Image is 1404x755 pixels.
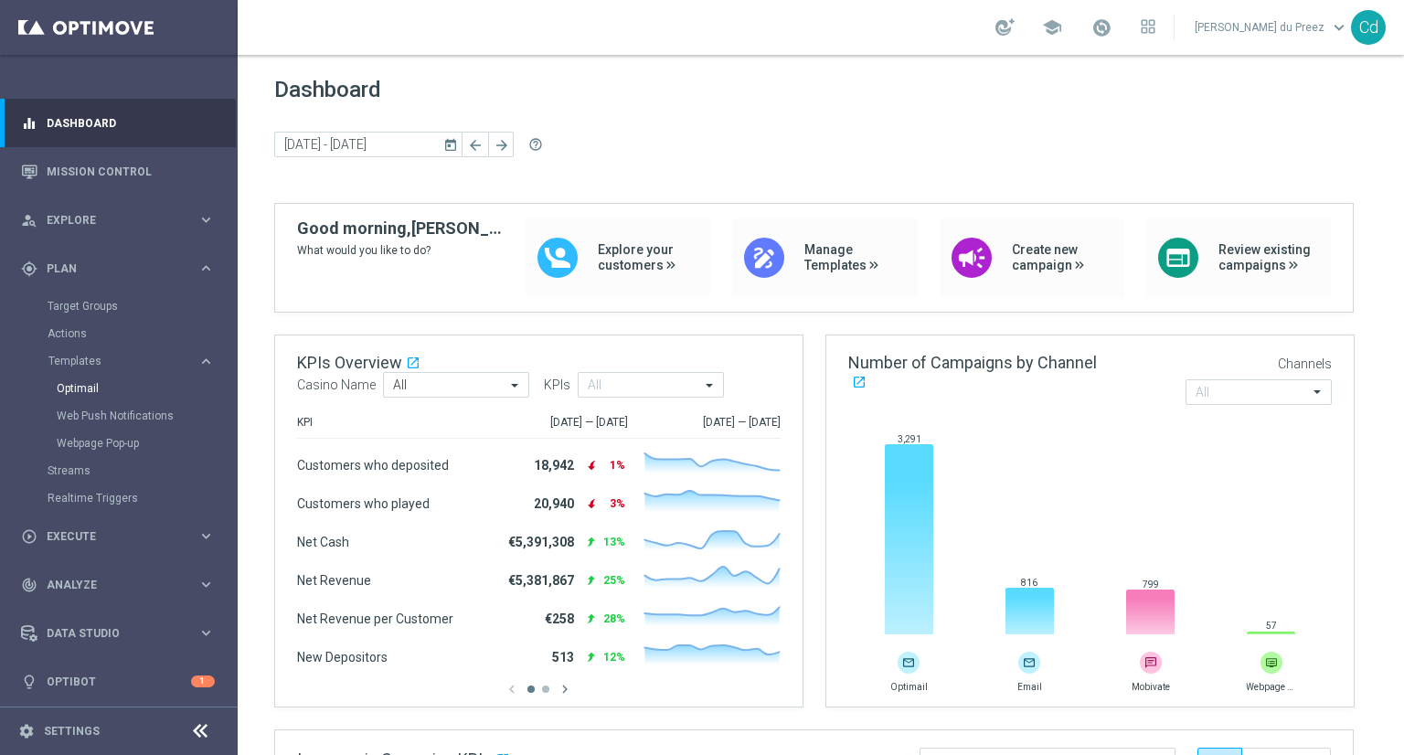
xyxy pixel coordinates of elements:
i: lightbulb [21,674,37,690]
i: keyboard_arrow_right [197,624,215,642]
i: keyboard_arrow_right [197,527,215,545]
span: Analyze [47,580,197,590]
a: Web Push Notifications [57,409,190,423]
div: Streams [48,457,236,484]
a: Optibot [47,657,191,706]
button: Templates keyboard_arrow_right [48,354,216,368]
a: Dashboard [47,99,215,147]
i: keyboard_arrow_right [197,576,215,593]
button: play_circle_outline Execute keyboard_arrow_right [20,529,216,544]
div: Templates [48,347,236,457]
a: Settings [44,726,100,737]
button: lightbulb Optibot 1 [20,675,216,689]
span: Templates [48,356,179,367]
button: gps_fixed Plan keyboard_arrow_right [20,261,216,276]
div: Data Studio [21,625,197,642]
button: equalizer Dashboard [20,116,216,131]
div: Explore [21,212,197,229]
a: Streams [48,463,190,478]
div: Optibot [21,657,215,706]
span: Explore [47,215,197,226]
a: Mission Control [47,147,215,196]
i: keyboard_arrow_right [197,353,215,370]
div: Dashboard [21,99,215,147]
div: Actions [48,320,236,347]
i: gps_fixed [21,261,37,277]
button: track_changes Analyze keyboard_arrow_right [20,578,216,592]
a: Actions [48,326,190,341]
span: school [1042,17,1062,37]
div: Web Push Notifications [57,402,236,430]
i: keyboard_arrow_right [197,211,215,229]
div: Optimail [57,375,236,402]
a: Target Groups [48,299,190,314]
i: track_changes [21,577,37,593]
span: Plan [47,263,197,274]
div: Webpage Pop-up [57,430,236,457]
div: 1 [191,675,215,687]
div: Execute [21,528,197,545]
i: equalizer [21,115,37,132]
span: Execute [47,531,197,542]
a: Webpage Pop-up [57,436,190,451]
a: Realtime Triggers [48,491,190,505]
div: Plan [21,261,197,277]
button: Data Studio keyboard_arrow_right [20,626,216,641]
div: Cd [1351,10,1386,45]
div: Realtime Triggers [48,484,236,512]
i: keyboard_arrow_right [197,260,215,277]
div: Mission Control [21,147,215,196]
i: settings [18,723,35,739]
div: Analyze [21,577,197,593]
a: Optimail [57,381,190,396]
a: [PERSON_NAME] du Preezkeyboard_arrow_down [1193,14,1351,41]
button: Mission Control [20,165,216,179]
button: person_search Explore keyboard_arrow_right [20,213,216,228]
span: keyboard_arrow_down [1329,17,1349,37]
i: person_search [21,212,37,229]
div: Templates [48,356,197,367]
span: Data Studio [47,628,197,639]
div: Target Groups [48,292,236,320]
i: play_circle_outline [21,528,37,545]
